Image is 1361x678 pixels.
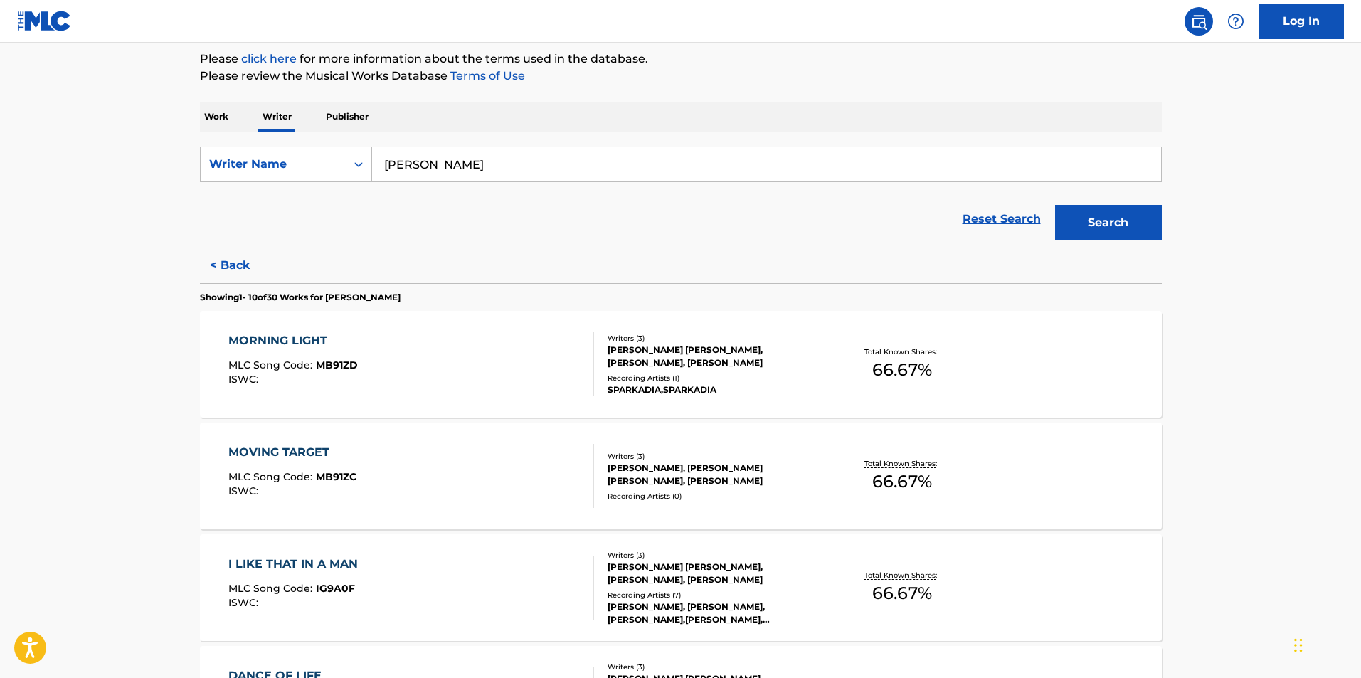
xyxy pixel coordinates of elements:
a: Reset Search [955,203,1048,235]
div: Writers ( 3 ) [608,333,822,344]
div: I LIKE THAT IN A MAN [228,556,365,573]
div: Recording Artists ( 1 ) [608,373,822,383]
span: MLC Song Code : [228,470,316,483]
div: Writers ( 3 ) [608,451,822,462]
div: [PERSON_NAME], [PERSON_NAME], [PERSON_NAME],[PERSON_NAME], [PERSON_NAME], [PERSON_NAME], [PERSON_... [608,600,822,626]
span: 66.67 % [872,357,932,383]
div: Writer Name [209,156,337,173]
button: < Back [200,248,285,283]
iframe: Chat Widget [1290,610,1361,678]
div: MOVING TARGET [228,444,356,461]
div: Recording Artists ( 7 ) [608,590,822,600]
div: [PERSON_NAME] [PERSON_NAME], [PERSON_NAME], [PERSON_NAME] [608,344,822,369]
img: MLC Logo [17,11,72,31]
span: MB91ZD [316,359,358,371]
div: Writers ( 3 ) [608,550,822,561]
a: MOVING TARGETMLC Song Code:MB91ZCISWC:Writers (3)[PERSON_NAME], [PERSON_NAME] [PERSON_NAME], [PER... [200,423,1162,529]
span: MLC Song Code : [228,359,316,371]
div: Help [1222,7,1250,36]
p: Please for more information about the terms used in the database. [200,51,1162,68]
span: MB91ZC [316,470,356,483]
span: ISWC : [228,596,262,609]
p: Work [200,102,233,132]
form: Search Form [200,147,1162,248]
span: MLC Song Code : [228,582,316,595]
p: Total Known Shares: [864,458,941,469]
div: [PERSON_NAME], [PERSON_NAME] [PERSON_NAME], [PERSON_NAME] [608,462,822,487]
a: Public Search [1185,7,1213,36]
span: 66.67 % [872,469,932,494]
a: I LIKE THAT IN A MANMLC Song Code:IG9A0FISWC:Writers (3)[PERSON_NAME] [PERSON_NAME], [PERSON_NAME... [200,534,1162,641]
div: SPARKADIA,SPARKADIA [608,383,822,396]
p: Total Known Shares: [864,346,941,357]
div: Writers ( 3 ) [608,662,822,672]
a: click here [241,52,297,65]
a: Terms of Use [448,69,525,83]
p: Total Known Shares: [864,570,941,581]
span: IG9A0F [316,582,355,595]
button: Search [1055,205,1162,240]
a: MORNING LIGHTMLC Song Code:MB91ZDISWC:Writers (3)[PERSON_NAME] [PERSON_NAME], [PERSON_NAME], [PER... [200,311,1162,418]
p: Please review the Musical Works Database [200,68,1162,85]
img: help [1227,13,1244,30]
a: Log In [1259,4,1344,39]
p: Showing 1 - 10 of 30 Works for [PERSON_NAME] [200,291,401,304]
div: MORNING LIGHT [228,332,358,349]
span: 66.67 % [872,581,932,606]
div: Recording Artists ( 0 ) [608,491,822,502]
div: Drag [1294,624,1303,667]
span: ISWC : [228,484,262,497]
span: ISWC : [228,373,262,386]
p: Publisher [322,102,373,132]
img: search [1190,13,1207,30]
p: Writer [258,102,296,132]
div: [PERSON_NAME] [PERSON_NAME], [PERSON_NAME], [PERSON_NAME] [608,561,822,586]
